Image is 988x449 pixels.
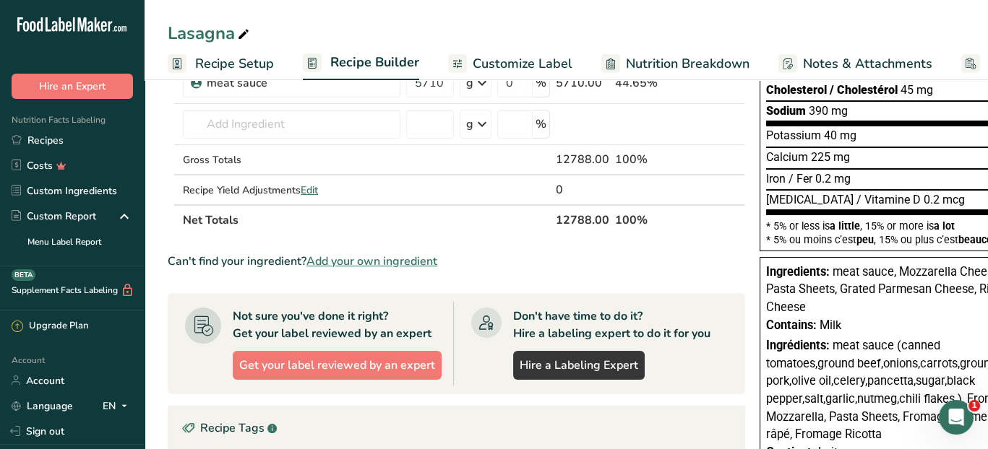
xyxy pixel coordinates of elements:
th: 100% [612,204,679,235]
a: Language [12,393,73,419]
div: Lasagna [168,20,252,46]
span: / Cholestérol [830,83,898,97]
div: 5710.00 [556,74,609,92]
span: 0.2 mg [815,172,851,186]
div: 44.65% [615,74,676,92]
iframe: Intercom live chat [939,400,974,435]
span: 390 mg [809,104,848,118]
a: Hire a Labeling Expert [513,351,645,380]
div: EN [103,397,133,414]
input: Add Ingredient [183,110,400,139]
div: Gross Totals [183,152,400,167]
span: 45 mg [901,83,933,97]
span: a little [830,220,860,232]
div: Upgrade Plan [12,319,88,334]
span: a lot [934,220,955,232]
div: BETA [12,269,35,281]
div: Custom Report [12,209,96,224]
span: Contains: [766,318,817,332]
span: Calcium [766,150,808,164]
div: Can't find your ingredient? [168,253,745,270]
span: / Fer [789,172,812,186]
a: Recipe Setup [168,48,274,80]
span: Sodium [766,104,806,118]
span: Notes & Attachments [803,54,932,74]
span: Iron [766,172,786,186]
div: 100% [615,151,676,168]
span: Edit [301,183,318,197]
span: Nutrition Breakdown [626,54,749,74]
span: Ingrédients: [766,339,830,352]
span: Milk [820,318,841,332]
span: Ingredients: [766,265,830,279]
span: Add your own ingredient [306,253,437,270]
th: 12788.00 [553,204,612,235]
span: Cholesterol [766,83,827,97]
div: 0 [556,181,609,199]
span: Customize Label [473,54,572,74]
span: Recipe Builder [330,53,419,72]
span: Potassium [766,128,821,142]
th: Net Totals [180,204,553,235]
span: 40 mg [824,128,856,142]
div: g [466,115,473,133]
span: / Vitamine D [856,193,921,206]
span: peu [856,234,874,245]
a: Customize Label [448,48,572,80]
div: g [466,74,473,92]
span: Get your label reviewed by an expert [239,357,435,374]
a: Notes & Attachments [778,48,932,80]
div: Don't have time to do it? Hire a labeling expert to do it for you [513,308,710,342]
button: Get your label reviewed by an expert [233,351,442,380]
div: Not sure you've done it right? Get your label reviewed by an expert [233,308,431,342]
span: [MEDICAL_DATA] [766,193,854,206]
span: 1 [968,400,980,411]
div: meat sauce [207,74,387,92]
button: Hire an Expert [12,74,133,99]
span: Recipe Setup [195,54,274,74]
a: Recipe Builder [303,46,419,81]
a: Nutrition Breakdown [601,48,749,80]
div: 12788.00 [556,151,609,168]
div: Recipe Yield Adjustments [183,183,400,198]
span: 225 mg [811,150,850,164]
span: 0.2 mcg [924,193,965,206]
